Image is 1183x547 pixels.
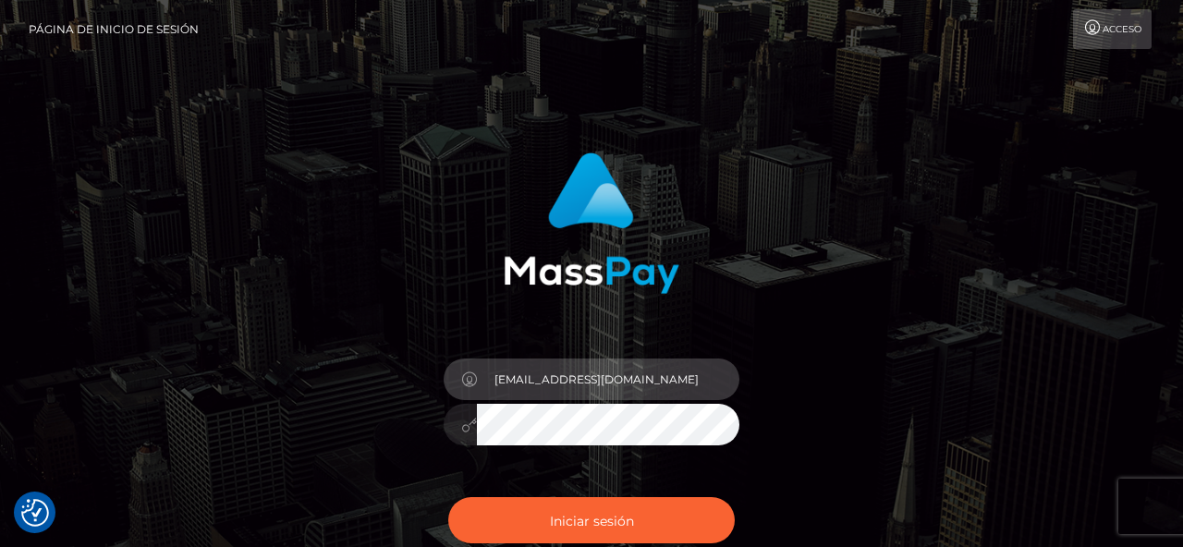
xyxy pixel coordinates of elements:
[21,499,49,527] button: Preferencias de consentimiento
[477,359,739,400] input: Nombre de usuario...
[29,9,199,49] a: Página de inicio de sesión
[1103,23,1141,35] font: Acceso
[29,22,199,36] font: Página de inicio de sesión
[550,512,634,529] font: Iniciar sesión
[504,152,679,294] img: Inicio de sesión en MassPay
[448,497,735,543] button: Iniciar sesión
[21,499,49,527] img: Revisar el botón de consentimiento
[1073,9,1152,49] a: Acceso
